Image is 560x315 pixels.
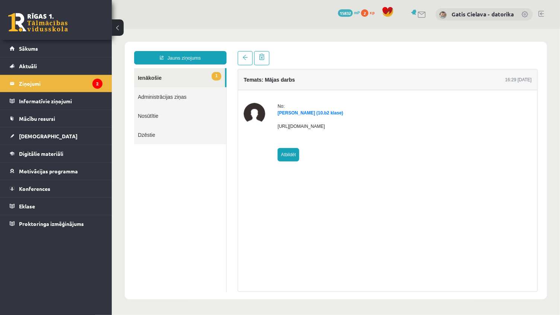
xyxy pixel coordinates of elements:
[19,185,50,192] span: Konferences
[19,45,38,52] span: Sākums
[22,97,114,116] a: Dzēstie
[10,163,102,180] a: Motivācijas programma
[19,168,78,174] span: Motivācijas programma
[22,59,114,78] a: Administrācijas ziņas
[19,203,35,210] span: Eklase
[10,145,102,162] a: Digitālie materiāli
[19,133,77,139] span: [DEMOGRAPHIC_DATA]
[10,127,102,145] a: [DEMOGRAPHIC_DATA]
[393,48,420,54] div: 16:29 [DATE]
[19,115,55,122] span: Mācību resursi
[92,79,102,89] i: 2
[22,78,114,97] a: Nosūtītie
[100,43,110,52] span: 1
[10,75,102,92] a: Ziņojumi2
[10,57,102,75] a: Aktuāli
[22,22,115,36] a: Jauns ziņojums
[10,40,102,57] a: Sākums
[354,9,360,15] span: mP
[22,40,113,59] a: 1Ienākošie
[19,150,63,157] span: Digitālie materiāli
[439,11,447,19] img: Gatis Cielava - datorika
[452,10,514,18] a: Gatis Cielava - datorika
[132,74,154,96] img: Marko Osemļjaks
[19,220,84,227] span: Proktoringa izmēģinājums
[166,119,187,133] a: Atbildēt
[361,9,378,15] a: 2 xp
[166,82,231,87] a: [PERSON_NAME] (10.b2 klase)
[10,215,102,232] a: Proktoringa izmēģinājums
[10,92,102,110] a: Informatīvie ziņojumi
[361,9,368,17] span: 2
[19,63,37,69] span: Aktuāli
[19,75,102,92] legend: Ziņojumi
[166,94,231,101] p: [URL][DOMAIN_NAME]
[338,9,360,15] a: 15832 mP
[10,180,102,197] a: Konferences
[10,198,102,215] a: Eklase
[132,48,183,54] h4: Temats: Mājas darbs
[166,74,231,81] div: No:
[19,92,102,110] legend: Informatīvie ziņojumi
[10,110,102,127] a: Mācību resursi
[370,9,374,15] span: xp
[338,9,353,17] span: 15832
[8,13,68,32] a: Rīgas 1. Tālmācības vidusskola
